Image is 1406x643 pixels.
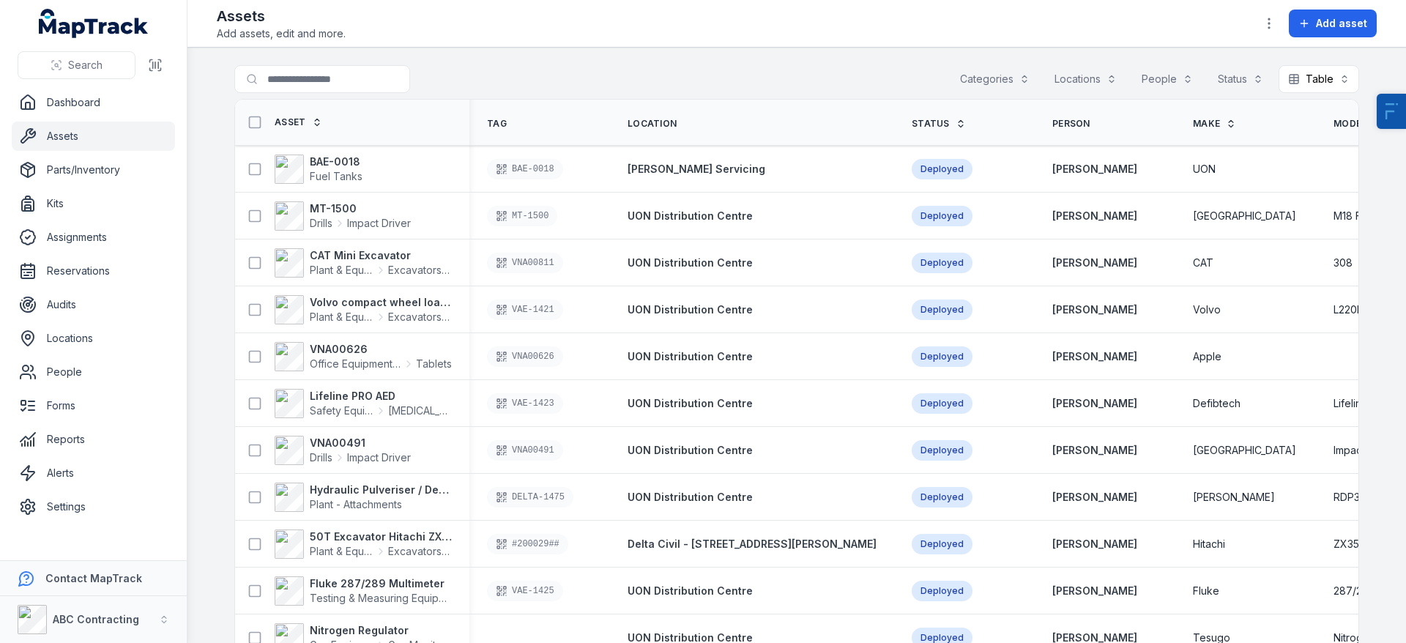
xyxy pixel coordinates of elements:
a: Forms [12,391,175,420]
span: Add asset [1316,16,1367,31]
span: L220H [1334,302,1364,317]
span: Status [912,118,950,130]
strong: BAE-0018 [310,155,362,169]
a: Hydraulic Pulveriser / Demolition ShearPlant - Attachments [275,483,452,512]
span: 308 [1334,256,1353,270]
div: VAE-1425 [487,581,563,601]
a: UON Distribution Centre [628,396,753,411]
span: Excavators & Plant [388,310,452,324]
span: 287/289 [1334,584,1375,598]
span: Search [68,58,103,73]
button: Add asset [1289,10,1377,37]
span: Fuel Tanks [310,170,362,182]
a: [PERSON_NAME] Servicing [628,162,765,176]
span: Fluke [1193,584,1219,598]
span: Drills [310,450,332,465]
span: UON Distribution Centre [628,256,753,269]
strong: Volvo compact wheel loader [310,295,452,310]
strong: Contact MapTrack [45,572,142,584]
span: Impact Driver [1334,443,1397,458]
h2: Assets [217,6,346,26]
span: [MEDICAL_DATA] [388,404,452,418]
div: VNA00491 [487,440,563,461]
span: Apple [1193,349,1221,364]
div: Deployed [912,581,972,601]
a: CAT Mini ExcavatorPlant & EquipmentExcavators & Plant [275,248,452,278]
strong: VNA00491 [310,436,411,450]
span: Make [1193,118,1220,130]
span: Testing & Measuring Equipment [310,592,462,604]
strong: [PERSON_NAME] [1052,490,1137,505]
a: [PERSON_NAME] [1052,302,1137,317]
span: Impact Driver [347,216,411,231]
a: Fluke 287/289 MultimeterTesting & Measuring Equipment [275,576,452,606]
a: Assignments [12,223,175,252]
span: UON Distribution Centre [628,303,753,316]
span: UON [1193,162,1216,176]
a: Assets [12,122,175,151]
div: Deployed [912,534,972,554]
button: Status [1208,65,1273,93]
button: Locations [1045,65,1126,93]
span: [PERSON_NAME] [1193,490,1275,505]
strong: [PERSON_NAME] [1052,443,1137,458]
div: BAE-0018 [487,159,563,179]
span: Plant - Attachments [310,498,402,510]
a: People [12,357,175,387]
a: UON Distribution Centre [628,302,753,317]
span: CAT [1193,256,1213,270]
span: Impact Driver [347,450,411,465]
strong: Hydraulic Pulveriser / Demolition Shear [310,483,452,497]
a: Reservations [12,256,175,286]
button: Search [18,51,135,79]
a: [PERSON_NAME] [1052,209,1137,223]
a: Reports [12,425,175,454]
a: Volvo compact wheel loaderPlant & EquipmentExcavators & Plant [275,295,452,324]
span: Tablets [416,357,452,371]
span: Office Equipment & IT [310,357,401,371]
div: Deployed [912,206,972,226]
span: Excavators & Plant [388,544,452,559]
div: VAE-1421 [487,300,563,320]
a: [PERSON_NAME] [1052,537,1137,551]
a: 50T Excavator Hitachi ZX350Plant & EquipmentExcavators & Plant [275,529,452,559]
strong: Nitrogen Regulator [310,623,452,638]
strong: CAT Mini Excavator [310,248,452,263]
span: M18 Fuel [1334,209,1376,223]
span: Asset [275,116,306,128]
a: UON Distribution Centre [628,584,753,598]
a: [PERSON_NAME] [1052,584,1137,598]
div: Deployed [912,253,972,273]
span: Plant & Equipment [310,310,373,324]
a: Asset [275,116,322,128]
a: Delta Civil - [STREET_ADDRESS][PERSON_NAME] [628,537,877,551]
span: [GEOGRAPHIC_DATA] [1193,209,1296,223]
span: Drills [310,216,332,231]
div: Deployed [912,440,972,461]
a: UON Distribution Centre [628,490,753,505]
a: Parts/Inventory [12,155,175,185]
button: People [1132,65,1202,93]
a: Kits [12,189,175,218]
span: [GEOGRAPHIC_DATA] [1193,443,1296,458]
div: VNA00626 [487,346,563,367]
button: Categories [951,65,1039,93]
div: Deployed [912,487,972,508]
a: Alerts [12,458,175,488]
a: [PERSON_NAME] [1052,396,1137,411]
a: Dashboard [12,88,175,117]
div: MT-1500 [487,206,557,226]
a: [PERSON_NAME] [1052,256,1137,270]
div: DELTA-1475 [487,487,573,508]
a: VNA00626Office Equipment & ITTablets [275,342,452,371]
a: UON Distribution Centre [628,256,753,270]
strong: VNA00626 [310,342,452,357]
span: Plant & Equipment [310,544,373,559]
span: UON Distribution Centre [628,350,753,363]
span: ZX350 [1334,537,1366,551]
span: UON Distribution Centre [628,397,753,409]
